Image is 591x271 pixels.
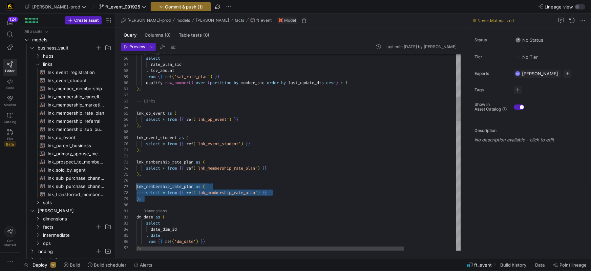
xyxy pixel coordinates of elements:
div: 64 [121,104,128,110]
span: member_sid [241,80,265,85]
span: } [265,190,267,195]
span: No Status [515,37,543,43]
a: lnk_sold_by_agent​​​​​​​​​​ [23,166,112,174]
span: [PERSON_NAME] [522,71,558,76]
div: 56 [121,55,128,61]
div: 69 [121,135,128,141]
span: tcv_amount [151,68,174,73]
div: 58 [121,67,128,74]
div: 85 [121,232,128,238]
div: 62 [121,92,128,98]
a: https://storage.googleapis.com/y42-prod-data-exchange/images/uAsz27BndGEK0hZWDFeOjoxA7jCwgK9jE472... [3,1,17,13]
span: ) [136,245,139,250]
span: = [340,80,343,85]
div: 68 [121,129,128,135]
div: Press SPACE to select this row. [23,215,112,223]
span: , [139,172,141,177]
span: lnk_event_registration​​​​​​​​​​ [48,69,105,76]
span: , [146,68,148,73]
div: 78 [121,190,128,196]
a: lnk_membership_sub_purchase_channel​​​​​​​​​​ [23,125,112,133]
span: [PERSON_NAME]-prod [127,18,171,23]
span: as [155,214,160,220]
div: MN [515,71,521,76]
span: from [167,166,177,171]
div: Press SPACE to select this row. [23,44,112,52]
span: { [182,141,184,147]
span: ( [193,166,196,171]
div: Press SPACE to select this row. [23,190,112,198]
span: ) [136,86,139,92]
a: lnk_membership_marketing​​​​​​​​​​ [23,101,112,109]
span: Table tests [179,33,209,37]
span: } [248,141,250,147]
span: select [146,166,160,171]
span: -- Links [136,98,155,104]
span: row_number [165,80,189,85]
a: lnk_op_event​​​​​​​​​​ [23,133,112,141]
span: dm_date [136,214,153,220]
div: Press SPACE to select this row. [23,223,112,231]
div: Press SPACE to select this row. [23,27,112,36]
span: ft_event_091925 [105,4,140,9]
span: landing [38,248,95,255]
span: select [146,141,160,147]
span: 'lnk_membership_rate_plan' [196,166,257,171]
button: No statusNo Status [514,36,545,44]
span: lnk_membership_marketing​​​​​​​​​​ [48,101,105,109]
span: raw_vault [38,256,111,264]
div: 66 [121,116,128,122]
div: 61 [121,86,128,92]
button: Commit & push (1) [151,2,211,11]
span: ( [203,159,205,165]
div: Last edit: [DATE] by [PERSON_NAME] [385,44,457,49]
span: Status [474,38,508,42]
span: as [167,111,172,116]
span: Experts [474,71,508,76]
span: } [200,239,203,244]
div: 67 [121,122,128,129]
button: [PERSON_NAME]-prod [23,2,88,11]
span: lnk_membership_referral​​​​​​​​​​ [48,117,105,125]
span: ref [186,166,193,171]
span: select [146,56,160,61]
span: from [167,117,177,122]
div: 73 [121,159,128,165]
span: { [160,239,163,244]
span: lnk_membership_rate_plan [136,184,193,189]
span: , [139,196,141,201]
div: Press SPACE to select this row. [23,133,112,141]
div: 59 [121,74,128,80]
div: 76 [121,177,128,183]
span: as [179,135,184,140]
div: Press SPACE to select this row. [23,60,112,68]
span: Deploy [33,262,47,268]
span: Data [535,262,545,268]
button: [PERSON_NAME]-prod [120,16,172,24]
div: Press SPACE to select this row. [23,158,112,166]
span: date_dim_id [151,227,177,232]
span: from [167,141,177,147]
div: Press SPACE to select this row. [23,109,112,117]
button: Getstarted [3,223,17,250]
span: ( [193,190,196,195]
span: } [265,166,267,171]
span: } [262,166,265,171]
button: Data [532,259,549,271]
div: 60 [121,80,128,86]
button: 124 [3,16,17,28]
span: by [234,80,238,85]
span: { [158,74,160,79]
button: Build scheduler [85,259,129,271]
span: lnk_member_membership​​​​​​​​​​ [48,85,105,93]
span: Monitor [4,103,16,107]
span: as [196,159,200,165]
span: lnk_op_event [136,111,165,116]
span: last_update_dts [288,80,324,85]
span: ops [43,239,111,247]
span: sats [43,199,111,207]
span: ) [210,74,212,79]
span: Preview [129,44,145,49]
div: Press SPACE to select this row. [23,117,112,125]
span: as [196,184,200,189]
